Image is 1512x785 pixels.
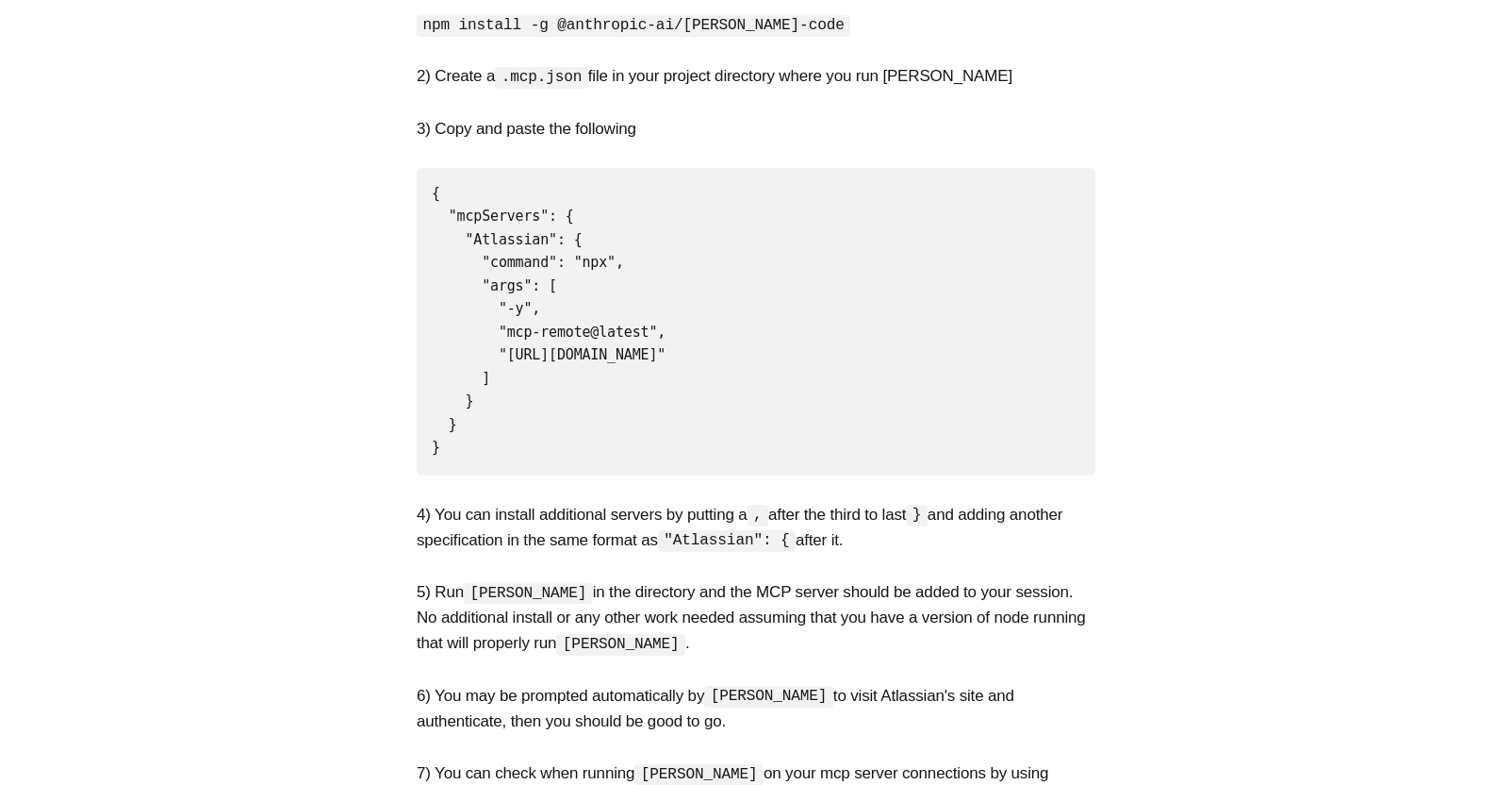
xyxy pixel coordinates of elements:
code: .mcp.json [495,67,588,89]
p: 4) You can install additional servers by putting a after the third to last and adding another spe... [417,502,1095,553]
p: 5) Run in the directory and the MCP server should be added to your session. No additional install... [417,579,1095,657]
p: 2) Create a file in your project directory where you run [PERSON_NAME] [417,63,1095,89]
code: npm install -g @anthropic-ai/[PERSON_NAME]-code [417,15,850,37]
code: [PERSON_NAME] [556,634,685,656]
p: 3) Copy and paste the following [417,116,1095,142]
code: } [906,505,927,526]
code: [PERSON_NAME] [704,686,833,708]
code: "Atlassian": { [658,530,796,552]
code: { "mcpServers": { "Atlassian": { "command": "npx", "args": [ "-y", "mcp-remote@latest", "[URL][DO... [432,185,666,457]
code: , [748,505,768,526]
p: 6) You may be prompted automatically by to visit Atlassian's site and authenticate, then you shou... [417,683,1095,734]
code: [PERSON_NAME] [464,583,593,605]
